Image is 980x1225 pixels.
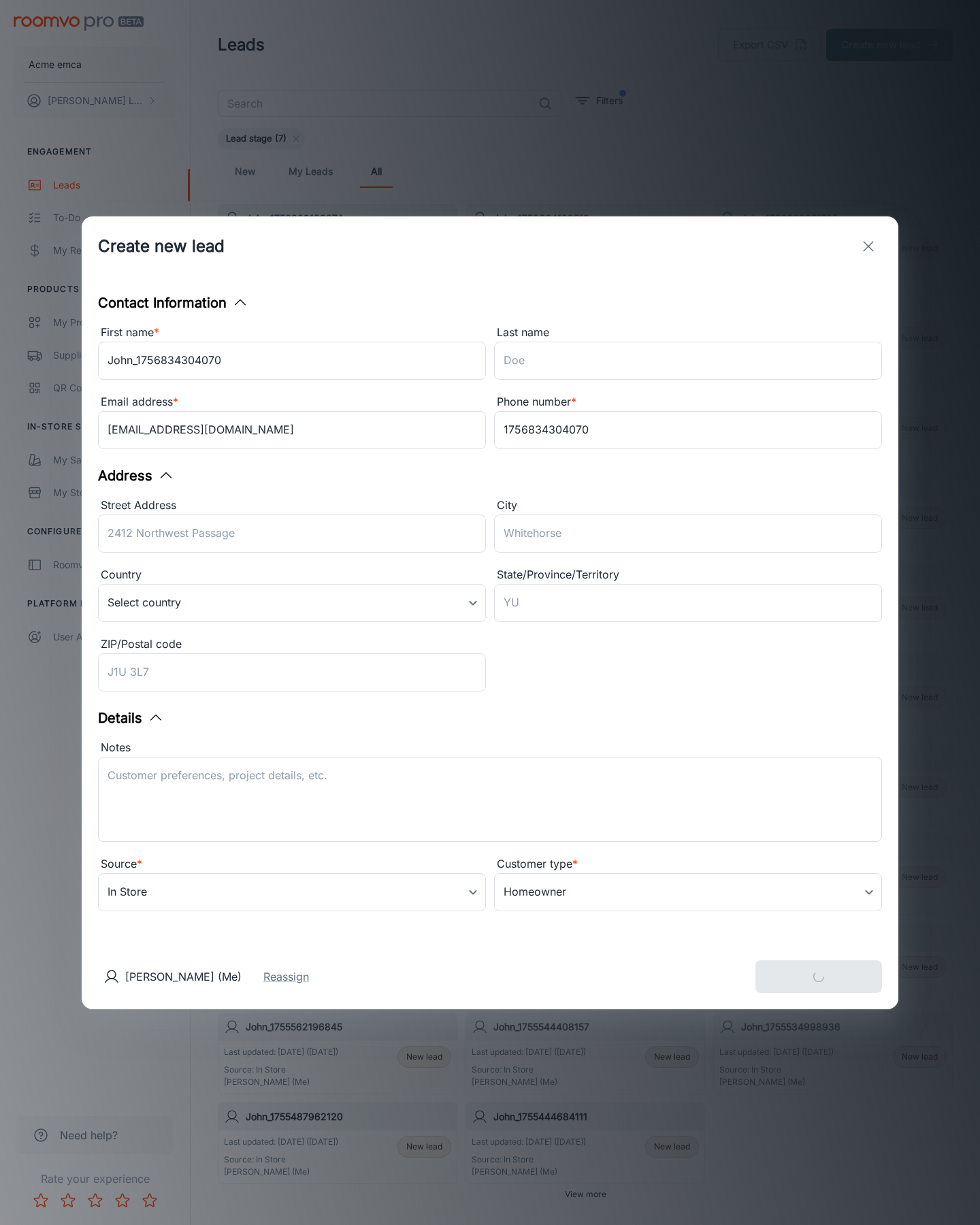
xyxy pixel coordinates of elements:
[494,514,882,553] input: Whitehorse
[494,566,882,584] div: State/Province/Territory
[98,293,248,313] button: Contact Information
[98,514,486,553] input: 2412 Northwest Passage
[98,393,486,411] div: Email address
[98,566,486,584] div: Country
[494,873,882,911] div: Homeowner
[98,636,486,653] div: ZIP/Postal code
[98,855,486,873] div: Source
[98,653,486,691] input: J1U 3L7
[125,968,242,985] p: [PERSON_NAME] (Me)
[98,234,225,259] h1: Create new lead
[98,873,486,911] div: In Store
[98,739,882,757] div: Notes
[98,497,486,514] div: Street Address
[494,393,882,411] div: Phone number
[263,968,309,985] button: Reassign
[494,855,882,873] div: Customer type
[98,584,486,622] div: Select country
[494,584,882,622] input: YU
[98,411,486,449] input: myname@example.com
[98,342,486,380] input: John
[855,233,882,260] button: exit
[494,342,882,380] input: Doe
[494,497,882,514] div: City
[98,708,164,728] button: Details
[98,324,486,342] div: First name
[98,465,174,486] button: Address
[494,324,882,342] div: Last name
[494,411,882,449] input: +1 439-123-4567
